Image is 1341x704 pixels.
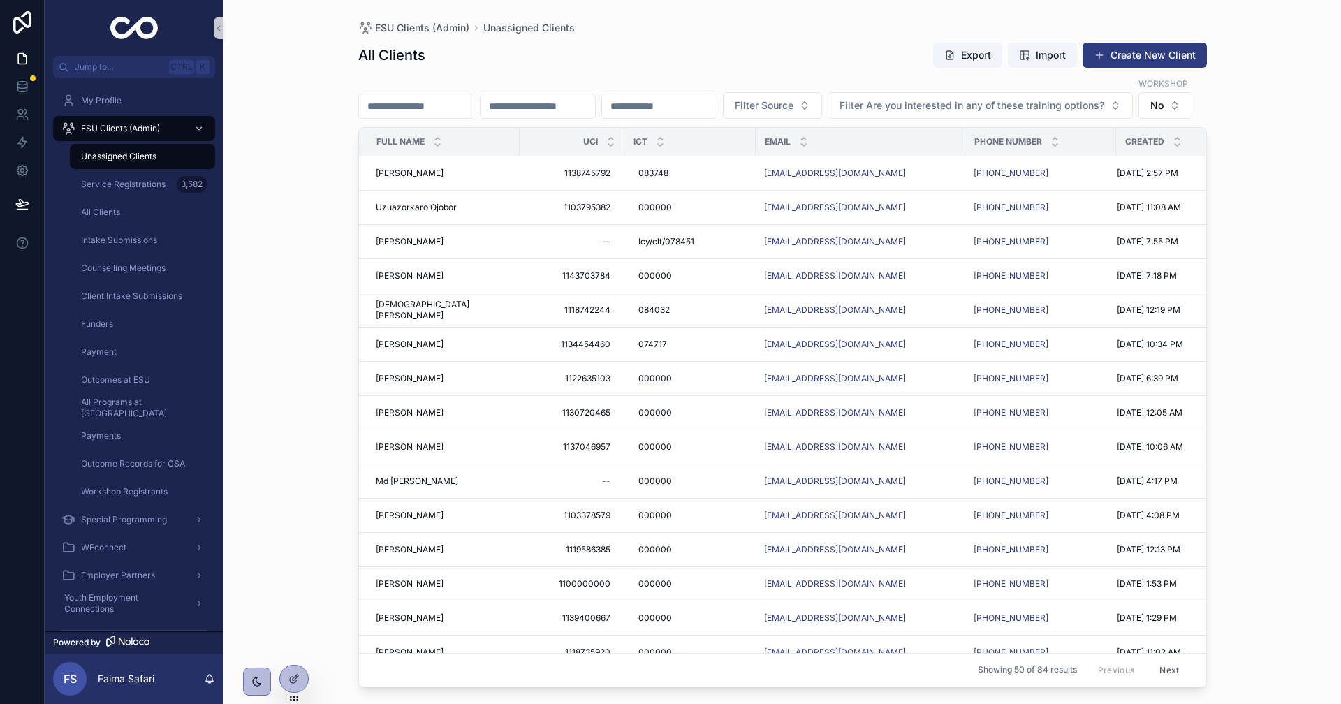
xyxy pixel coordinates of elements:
[358,21,469,35] a: ESU Clients (Admin)
[638,236,694,247] span: Icy/clt/078451
[1117,270,1177,281] span: [DATE] 7:18 PM
[528,470,616,492] a: --
[534,441,610,453] span: 1137046957
[764,510,957,521] a: [EMAIL_ADDRESS][DOMAIN_NAME]
[633,333,747,355] a: 074717
[1083,43,1207,68] a: Create New Client
[764,202,906,213] a: [EMAIL_ADDRESS][DOMAIN_NAME]
[1117,305,1245,316] a: [DATE] 12:19 PM
[376,476,458,487] span: Md [PERSON_NAME]
[376,544,511,555] a: [PERSON_NAME]
[764,647,957,658] a: [EMAIL_ADDRESS][DOMAIN_NAME]
[45,78,223,631] div: scrollable content
[169,60,194,74] span: Ctrl
[633,299,747,321] a: 084032
[764,305,957,316] a: [EMAIL_ADDRESS][DOMAIN_NAME]
[81,542,126,553] span: WEconnect
[376,236,511,247] a: [PERSON_NAME]
[974,236,1048,247] a: [PHONE_NUMBER]
[974,373,1108,384] a: [PHONE_NUMBER]
[974,339,1108,350] a: [PHONE_NUMBER]
[528,573,616,595] a: 1100000000
[1117,202,1181,213] span: [DATE] 11:08 AM
[764,168,906,179] a: [EMAIL_ADDRESS][DOMAIN_NAME]
[53,591,215,616] a: Youth Employment Connections
[974,236,1108,247] a: [PHONE_NUMBER]
[633,470,747,492] a: 000000
[1117,339,1183,350] span: [DATE] 10:34 PM
[638,407,672,418] span: 000000
[764,647,906,658] a: [EMAIL_ADDRESS][DOMAIN_NAME]
[483,21,575,35] span: Unassigned Clients
[81,318,113,330] span: Funders
[1117,476,1178,487] span: [DATE] 4:17 PM
[974,305,1048,316] a: [PHONE_NUMBER]
[376,270,511,281] a: [PERSON_NAME]
[376,544,444,555] span: [PERSON_NAME]
[1117,407,1182,418] span: [DATE] 12:05 AM
[534,339,610,350] span: 1134454460
[376,407,444,418] span: [PERSON_NAME]
[1117,510,1245,521] a: [DATE] 4:08 PM
[70,172,215,197] a: Service Registrations3,582
[978,665,1077,676] span: Showing 50 of 84 results
[53,56,215,78] button: Jump to...CtrlK
[98,672,154,686] p: Faima Safari
[75,61,163,73] span: Jump to...
[376,578,511,589] a: [PERSON_NAME]
[1117,441,1183,453] span: [DATE] 10:06 AM
[1117,373,1245,384] a: [DATE] 6:39 PM
[534,647,610,658] span: 1118735920
[602,236,610,247] div: --
[1138,77,1188,89] label: Workshop
[638,510,672,521] span: 000000
[376,373,444,384] span: [PERSON_NAME]
[81,346,117,358] span: Payment
[974,270,1048,281] a: [PHONE_NUMBER]
[358,45,425,65] h1: All Clients
[528,162,616,184] a: 1138745792
[534,373,610,384] span: 1122635103
[1008,43,1077,68] button: Import
[53,535,215,560] a: WEconnect
[81,235,157,246] span: Intake Submissions
[1117,236,1178,247] span: [DATE] 7:55 PM
[638,578,672,589] span: 000000
[534,305,610,316] span: 1118742244
[81,374,150,386] span: Outcomes at ESU
[974,407,1108,418] a: [PHONE_NUMBER]
[974,202,1048,213] a: [PHONE_NUMBER]
[974,476,1048,487] a: [PHONE_NUMBER]
[633,607,747,629] a: 000000
[764,544,957,555] a: [EMAIL_ADDRESS][DOMAIN_NAME]
[70,284,215,309] a: Client Intake Submissions
[764,476,957,487] a: [EMAIL_ADDRESS][DOMAIN_NAME]
[1117,407,1245,418] a: [DATE] 12:05 AM
[974,136,1042,147] span: Phone Number
[583,136,598,147] span: UCI
[376,647,511,658] a: [PERSON_NAME]
[376,647,444,658] span: [PERSON_NAME]
[81,291,182,302] span: Client Intake Submissions
[1117,236,1245,247] a: [DATE] 7:55 PM
[764,544,906,555] a: [EMAIL_ADDRESS][DOMAIN_NAME]
[633,538,747,561] a: 000000
[1117,578,1177,589] span: [DATE] 1:53 PM
[638,476,672,487] span: 000000
[45,631,223,654] a: Powered by
[638,202,672,213] span: 000000
[974,441,1108,453] a: [PHONE_NUMBER]
[764,339,957,350] a: [EMAIL_ADDRESS][DOMAIN_NAME]
[376,299,511,321] span: [DEMOGRAPHIC_DATA][PERSON_NAME]
[376,613,511,624] a: [PERSON_NAME]
[81,207,120,218] span: All Clients
[764,578,957,589] a: [EMAIL_ADDRESS][DOMAIN_NAME]
[81,570,155,581] span: Employer Partners
[933,43,1002,68] button: Export
[735,98,793,112] span: Filter Source
[764,373,906,384] a: [EMAIL_ADDRESS][DOMAIN_NAME]
[70,256,215,281] a: Counselling Meetings
[53,88,215,113] a: My Profile
[974,407,1048,418] a: [PHONE_NUMBER]
[974,647,1108,658] a: [PHONE_NUMBER]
